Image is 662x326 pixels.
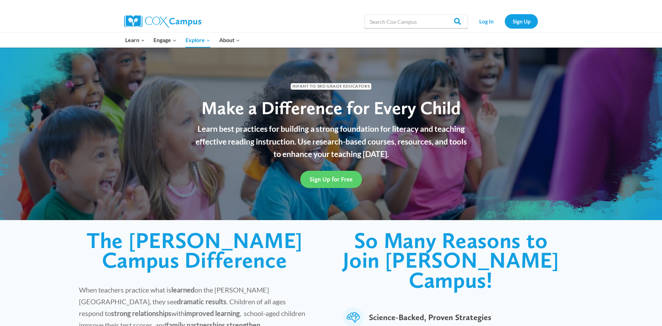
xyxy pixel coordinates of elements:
[471,14,538,28] nav: Secondary Navigation
[505,14,538,28] a: Sign Up
[471,14,501,28] a: Log In
[219,36,240,45] span: About
[201,97,461,119] span: Make a Difference for Every Child
[191,122,471,160] p: Learn best practices for building a strong foundation for literacy and teaching effective reading...
[300,171,362,188] a: Sign Up for Free
[177,297,227,306] strong: dramatic results
[343,227,559,293] span: So Many Reasons to Join [PERSON_NAME] Campus!
[125,36,145,45] span: Learn
[364,14,468,28] input: Search Cox Campus
[153,36,177,45] span: Engage
[87,227,302,274] span: The [PERSON_NAME] Campus Difference
[121,33,244,47] nav: Primary Navigation
[111,309,171,317] strong: strong relationships
[310,176,353,183] span: Sign Up for Free
[291,83,371,90] span: Infant to 3rd Grade Educators
[185,36,210,45] span: Explore
[184,309,240,317] strong: improved learning
[124,15,201,28] img: Cox Campus
[171,286,194,294] strong: learned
